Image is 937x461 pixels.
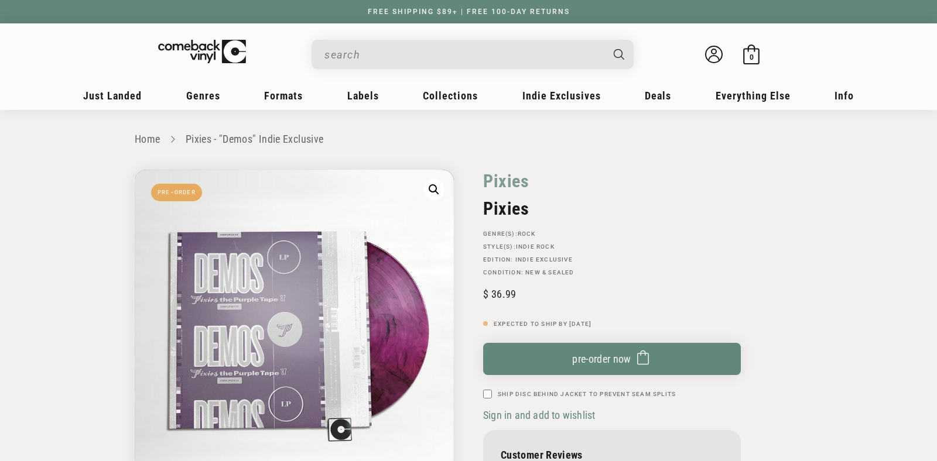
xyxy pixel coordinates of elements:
p: GENRE(S): [483,230,741,238]
nav: breadcrumbs [135,131,802,148]
button: Search [604,40,635,69]
span: 36.99 [483,288,516,300]
a: Pixies - "Demos" Indie Exclusive [186,133,324,145]
span: Deals [645,90,671,102]
div: Search [312,40,634,69]
p: Condition: New & Sealed [483,269,741,276]
span: Everything Else [716,90,791,102]
span: Sign in and add to wishlist [483,409,595,421]
span: Pre-Order [151,184,202,201]
span: Genres [186,90,220,102]
a: Pixies [483,170,529,192]
button: Sign in and add to wishlist [483,408,599,422]
p: Edition: [483,256,741,263]
span: Labels [347,90,379,102]
input: When autocomplete results are available use up and down arrows to review and enter to select [324,43,602,67]
a: FREE SHIPPING $89+ | FREE 100-DAY RETURNS [356,8,582,16]
span: Collections [423,90,478,102]
button: pre-order now [483,343,741,375]
p: STYLE(S): [483,243,741,250]
span: Info [835,90,854,102]
a: Home [135,133,160,145]
span: Expected To Ship By [DATE] [494,321,591,327]
label: Ship Disc Behind Jacket To Prevent Seam Splits [498,390,676,398]
span: Just Landed [83,90,142,102]
span: Formats [264,90,303,102]
p: Customer Reviews [501,449,723,461]
span: 0 [750,53,754,61]
span: pre-order now [572,353,631,365]
span: Indie Exclusives [522,90,601,102]
h2: Pixies [483,198,741,219]
a: Indie Exclusive [515,256,573,263]
a: Indie Rock [516,243,555,250]
span: $ [483,288,488,300]
a: Rock [518,230,536,237]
